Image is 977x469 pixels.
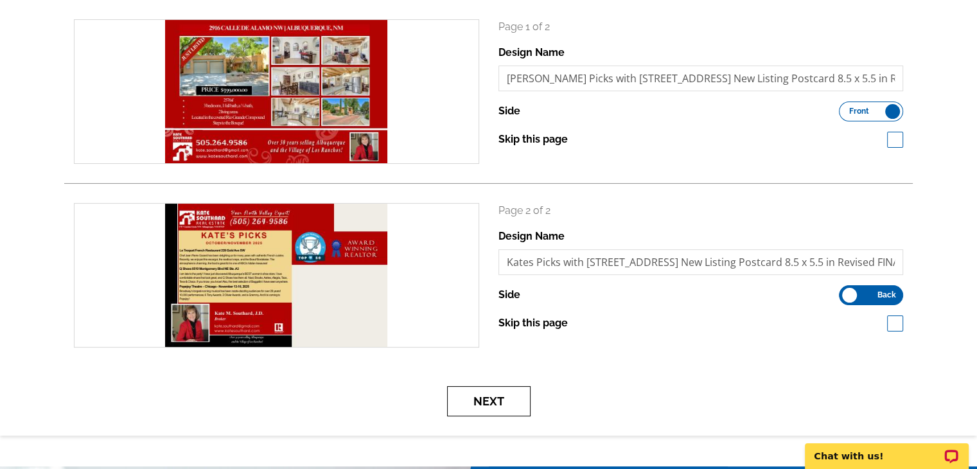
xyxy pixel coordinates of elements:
[447,386,531,416] button: Next
[498,203,904,218] p: Page 2 of 2
[498,249,904,275] input: File Name
[498,45,565,60] label: Design Name
[498,229,565,244] label: Design Name
[797,429,977,469] iframe: LiveChat chat widget
[498,132,568,147] label: Skip this page
[849,108,869,114] span: Front
[498,103,520,119] label: Side
[498,19,904,35] p: Page 1 of 2
[498,315,568,331] label: Skip this page
[498,287,520,303] label: Side
[498,66,904,91] input: File Name
[877,292,896,298] span: Back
